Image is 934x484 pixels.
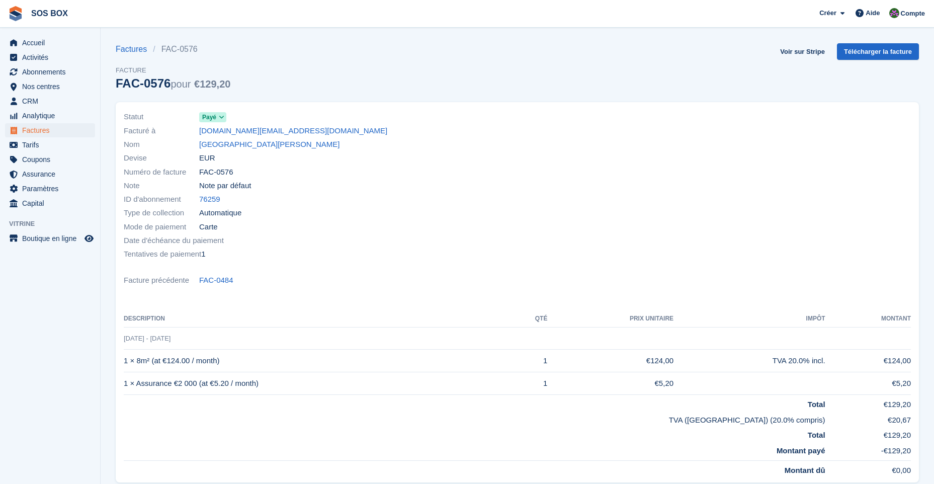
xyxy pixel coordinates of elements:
span: Statut [124,111,199,123]
a: SOS BOX [27,5,72,22]
td: 1 [512,372,547,395]
td: €20,67 [825,411,911,426]
a: Boutique d'aperçu [83,232,95,245]
a: menu [5,152,95,167]
td: €5,20 [547,372,673,395]
span: Tentatives de paiement [124,249,201,260]
td: 1 × Assurance €2 000 (at €5.20 / month) [124,372,512,395]
span: Automatique [199,207,241,219]
span: Activités [22,50,82,64]
td: 1 [512,350,547,372]
span: Paramètres [22,182,82,196]
a: menu [5,36,95,50]
td: 1 × 8m² (at €124.00 / month) [124,350,512,372]
span: Abonnements [22,65,82,79]
a: menu [5,65,95,79]
img: stora-icon-8386f47178a22dfd0bd8f6a31ec36ba5ce8667c1dd55bd0f319d3a0aa187defe.svg [8,6,23,21]
a: Factures [116,43,153,55]
span: pour [171,78,191,90]
th: Qté [512,311,547,327]
span: Aide [866,8,880,18]
span: Assurance [22,167,82,181]
td: TVA ([GEOGRAPHIC_DATA]) (20.0% compris) [124,411,825,426]
div: FAC-0576 [116,76,230,90]
span: Analytique [22,109,82,123]
a: menu [5,138,95,152]
span: Capital [22,196,82,210]
a: Payé [199,111,226,123]
a: 76259 [199,194,220,205]
span: CRM [22,94,82,108]
img: ALEXANDRE SOUBIRA [889,8,899,18]
a: [DOMAIN_NAME][EMAIL_ADDRESS][DOMAIN_NAME] [199,125,387,137]
span: Tarifs [22,138,82,152]
a: menu [5,79,95,94]
span: €129,20 [194,78,230,90]
a: menu [5,231,95,246]
th: Description [124,311,512,327]
span: Date d'échéance du paiement [124,235,224,247]
span: Nos centres [22,79,82,94]
strong: Montant dû [785,466,825,474]
span: Coupons [22,152,82,167]
span: Créer [819,8,836,18]
td: €5,20 [825,372,911,395]
span: Nom [124,139,199,150]
div: TVA 20.0% incl. [673,355,825,367]
a: menu [5,94,95,108]
span: Facture [116,65,230,75]
span: 1 [201,249,205,260]
td: €124,00 [825,350,911,372]
span: Factures [22,123,82,137]
strong: Total [808,400,825,409]
span: [DATE] - [DATE] [124,335,171,342]
a: [GEOGRAPHIC_DATA][PERSON_NAME] [199,139,340,150]
a: Voir sur Stripe [776,43,829,60]
span: Devise [124,152,199,164]
strong: Total [808,431,825,439]
th: Impôt [673,311,825,327]
strong: Montant payé [777,446,825,455]
span: Mode de paiement [124,221,199,233]
span: FAC-0576 [199,167,233,178]
a: FAC-0484 [199,275,233,286]
td: €124,00 [547,350,673,372]
span: Accueil [22,36,82,50]
span: Numéro de facture [124,167,199,178]
td: €129,20 [825,426,911,441]
span: Carte [199,221,218,233]
a: menu [5,109,95,123]
span: ID d'abonnement [124,194,199,205]
td: €129,20 [825,395,911,411]
span: Facturé à [124,125,199,137]
a: menu [5,182,95,196]
span: Type de collection [124,207,199,219]
th: Montant [825,311,911,327]
td: -€129,20 [825,441,911,461]
span: Facture précédente [124,275,199,286]
th: Prix unitaire [547,311,673,327]
span: Note [124,180,199,192]
span: Payé [202,113,216,122]
a: menu [5,167,95,181]
td: €0,00 [825,461,911,476]
span: EUR [199,152,215,164]
span: Note par défaut [199,180,251,192]
a: menu [5,196,95,210]
span: Boutique en ligne [22,231,82,246]
span: Compte [901,9,925,19]
nav: breadcrumbs [116,43,230,55]
a: Télécharger la facture [837,43,919,60]
a: menu [5,123,95,137]
span: Vitrine [9,219,100,229]
a: menu [5,50,95,64]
